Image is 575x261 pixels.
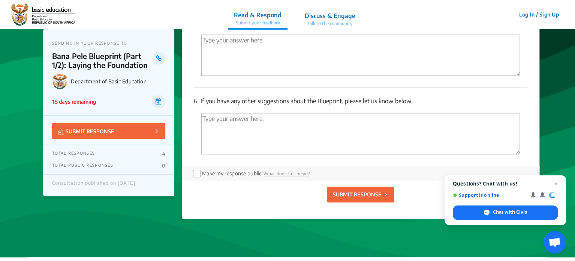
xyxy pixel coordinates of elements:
span: Close chat [551,179,560,188]
p: SENDING IN YOUR RESPONSE TO [52,41,165,45]
span: What does this mean? [264,171,310,177]
img: Vector.jpg [58,128,64,134]
p: 4 [162,151,165,157]
button: SUBMIT RESPONSE [52,123,165,139]
div: Chat with Civis [453,205,558,220]
button: SUBMIT RESPONSE [327,187,394,202]
img: Department of Basic Education logo [52,73,68,89]
span: 6. [194,97,199,105]
p: SUBMIT RESPONSE [58,127,114,135]
div: Consultation published on [DATE] [52,180,135,190]
p: Submit your feedback [234,20,282,26]
label: Make my response public [202,170,261,177]
p: Bana Pele Blueprint (Part 1/2): Laying the Foundation [52,51,152,69]
button: Log In / Sign Up [514,9,564,20]
textarea: 'Type your answer here.' | translate [201,35,520,76]
span: Support is online [453,192,525,198]
p: TOTAL RESPONSES [52,151,95,157]
span: Chat with Civis [493,209,527,216]
p: 18 days remaining [52,98,96,106]
p: If you have any other suggestions about the Blueprint, please let us know below. [194,97,527,106]
textarea: 'Type your answer here.' | translate [201,113,520,154]
p: Department of Basic Education [71,78,165,84]
p: 0 [162,163,165,169]
p: SUBMIT RESPONSE [332,190,381,198]
p: Talk to the community [305,20,355,27]
p: Discuss & Engage [305,11,355,20]
p: TOTAL PUBLIC RESPONSES [52,163,113,169]
div: Open chat [544,231,566,253]
p: Read & Respond [234,11,282,20]
span: Questions? Chat with us! [453,181,558,187]
img: r3bhv9o7vttlwasn7lg2llmba4yf [11,3,75,26]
